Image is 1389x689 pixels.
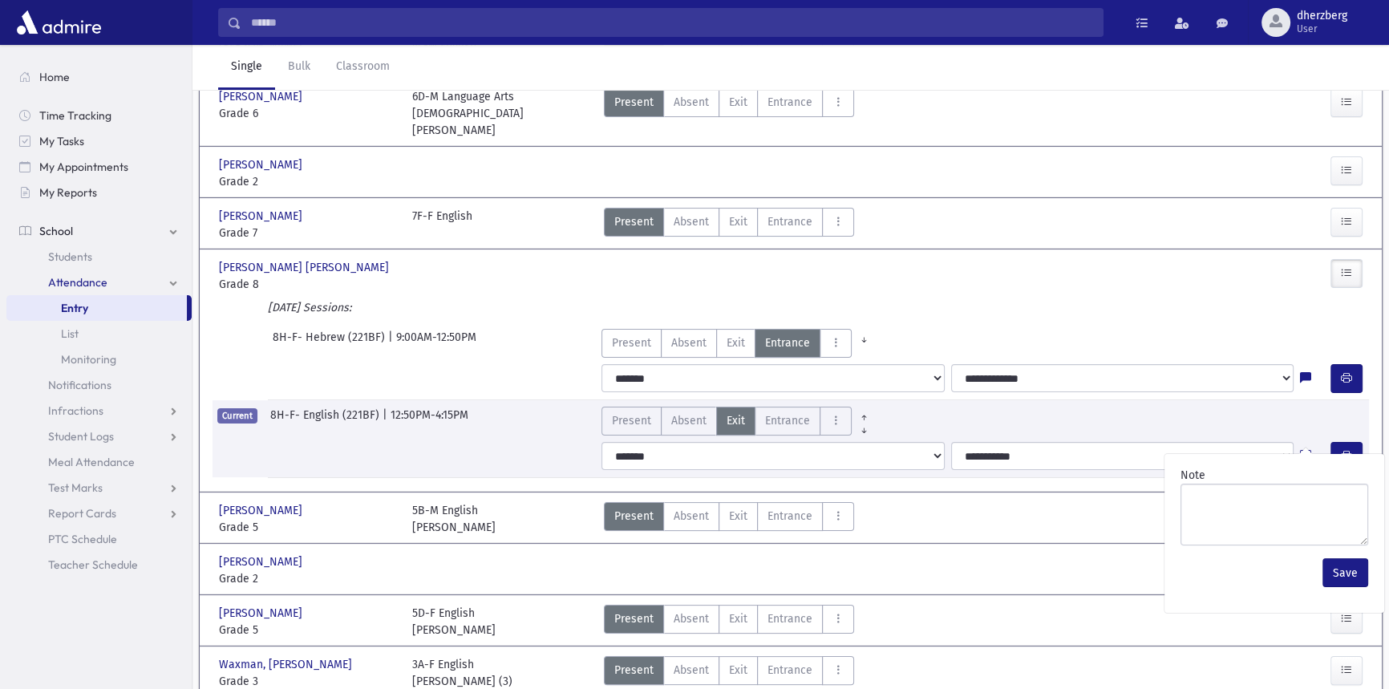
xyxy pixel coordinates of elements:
span: Entrance [767,213,812,230]
span: Entry [61,301,88,315]
span: Present [614,508,654,525]
span: PTC Schedule [48,532,117,546]
span: [PERSON_NAME] [219,605,306,622]
span: Exit [727,334,745,351]
span: Absent [674,662,709,679]
div: AttTypes [601,329,877,358]
span: 12:50PM-4:15PM [391,407,468,436]
span: My Appointments [39,160,128,174]
span: Monitoring [61,352,116,367]
div: AttTypes [601,407,877,436]
span: [PERSON_NAME] [PERSON_NAME] [219,259,392,276]
span: Attendance [48,275,107,290]
div: 5B-M English [PERSON_NAME] [412,502,496,536]
div: AttTypes [604,502,854,536]
span: Absent [674,610,709,627]
span: Grade 6 [219,105,396,122]
span: | [388,329,396,358]
a: Teacher Schedule [6,552,192,578]
span: My Tasks [39,134,84,148]
span: Present [612,412,651,429]
a: Entry [6,295,187,321]
span: User [1297,22,1347,35]
a: Student Logs [6,424,192,449]
div: 5D-F English [PERSON_NAME] [412,605,496,638]
i: [DATE] Sessions: [268,301,351,314]
span: Absent [674,213,709,230]
span: Meal Attendance [48,455,135,469]
span: My Reports [39,185,97,200]
span: Teacher Schedule [48,557,138,572]
span: Waxman, [PERSON_NAME] [219,656,355,673]
span: Grade 5 [219,622,396,638]
a: List [6,321,192,347]
span: Absent [674,94,709,111]
span: Exit [729,94,747,111]
span: Absent [674,508,709,525]
span: Exit [729,610,747,627]
span: Grade 2 [219,173,396,190]
span: Absent [671,412,707,429]
span: Grade 5 [219,519,396,536]
span: Entrance [765,334,810,351]
a: Infractions [6,398,192,424]
span: Time Tracking [39,108,111,123]
span: Entrance [767,508,812,525]
label: Note [1180,467,1205,484]
span: Present [612,334,651,351]
a: Report Cards [6,501,192,526]
a: Notifications [6,372,192,398]
a: Bulk [275,45,323,90]
img: AdmirePro [13,6,105,39]
a: Students [6,244,192,270]
a: School [6,218,192,244]
span: Entrance [767,94,812,111]
span: 9:00AM-12:50PM [396,329,476,358]
span: Exit [727,412,745,429]
span: Grade 7 [219,225,396,241]
span: Grade 2 [219,570,396,587]
span: Present [614,662,654,679]
a: Monitoring [6,347,192,372]
span: List [61,326,79,341]
span: Current [217,408,257,424]
span: Student Logs [48,429,114,444]
span: Absent [671,334,707,351]
span: 8H-F- Hebrew (221BF) [273,329,388,358]
span: [PERSON_NAME] [219,88,306,105]
span: | [383,407,391,436]
span: Entrance [767,610,812,627]
button: Save [1322,558,1368,587]
span: Present [614,94,654,111]
a: Home [6,64,192,90]
a: Test Marks [6,475,192,501]
span: Report Cards [48,506,116,521]
a: Time Tracking [6,103,192,128]
div: AttTypes [604,208,854,241]
span: Home [39,70,70,84]
a: My Tasks [6,128,192,154]
span: [PERSON_NAME] [219,156,306,173]
span: Present [614,610,654,627]
span: [PERSON_NAME] [219,553,306,570]
a: Classroom [323,45,403,90]
a: Meal Attendance [6,449,192,475]
span: Infractions [48,403,103,418]
a: PTC Schedule [6,526,192,552]
a: All Later [852,419,877,432]
a: My Appointments [6,154,192,180]
span: [PERSON_NAME] [219,208,306,225]
span: Exit [729,213,747,230]
input: Search [241,8,1103,37]
div: AttTypes [604,605,854,638]
a: Single [218,45,275,90]
a: All Prior [852,407,877,419]
span: Entrance [765,412,810,429]
div: 6D-M Language Arts [DEMOGRAPHIC_DATA][PERSON_NAME] [412,88,589,139]
a: Attendance [6,270,192,295]
span: Grade 8 [219,276,396,293]
span: Notifications [48,378,111,392]
span: [PERSON_NAME] [219,502,306,519]
span: dherzberg [1297,10,1347,22]
span: Test Marks [48,480,103,495]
